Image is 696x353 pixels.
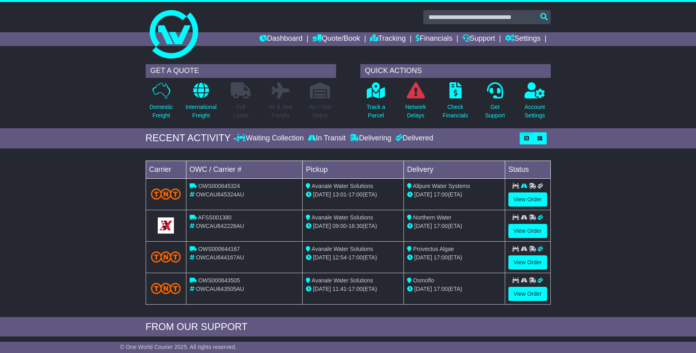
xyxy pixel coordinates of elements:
[185,82,217,124] a: InternationalFreight
[149,103,173,120] p: Domestic Freight
[311,246,373,252] span: Avanale Water Solutions
[332,223,347,229] span: 09:00
[349,191,363,198] span: 17:00
[405,103,426,120] p: Network Delays
[407,190,502,199] div: (ETA)
[186,103,217,120] p: International Freight
[151,188,181,199] img: TNT_Domestic.png
[349,223,363,229] span: 16:30
[508,224,547,238] a: View Order
[306,134,348,143] div: In Transit
[198,277,240,284] span: OWS000643505
[198,246,240,252] span: OWS000644167
[485,103,505,120] p: Get Support
[413,246,454,252] span: Provectus Algae
[158,217,174,234] img: GetCarrierServiceLogo
[303,161,404,178] td: Pickup
[525,103,545,120] p: Account Settings
[414,223,432,229] span: [DATE]
[413,214,451,221] span: Northern Water
[434,254,448,261] span: 17:00
[332,254,347,261] span: 12:54
[407,253,502,262] div: (ETA)
[370,32,405,46] a: Tracking
[407,285,502,293] div: (ETA)
[146,132,237,144] div: RECENT ACTIVITY -
[306,285,400,293] div: - (ETA)
[146,321,551,333] div: FROM OUR SUPPORT
[306,253,400,262] div: - (ETA)
[508,192,547,207] a: View Order
[151,283,181,294] img: TNT_Domestic.png
[231,103,251,120] p: Full Loads
[462,32,495,46] a: Support
[311,183,373,189] span: Avanale Water Solutions
[196,254,244,261] span: OWCAU644167AU
[413,277,434,284] span: Osmoflo
[442,82,468,124] a: CheckFinancials
[196,191,244,198] span: OWCAU645324AU
[198,214,232,221] span: AFSS001380
[443,103,468,120] p: Check Financials
[434,191,448,198] span: 17:00
[414,191,432,198] span: [DATE]
[313,223,331,229] span: [DATE]
[348,134,393,143] div: Delivering
[505,161,550,178] td: Status
[313,191,331,198] span: [DATE]
[151,251,181,262] img: TNT_Domestic.png
[360,64,551,78] div: QUICK ACTIONS
[332,286,347,292] span: 11:41
[393,134,433,143] div: Delivered
[269,103,293,120] p: Air & Sea Freight
[313,286,331,292] span: [DATE]
[196,286,244,292] span: OWCAU643505AU
[198,183,240,189] span: OWS000645324
[366,82,386,124] a: Track aParcel
[186,161,303,178] td: OWC / Carrier #
[259,32,303,46] a: Dashboard
[505,32,541,46] a: Settings
[485,82,505,124] a: GetSupport
[146,161,186,178] td: Carrier
[311,214,373,221] span: Avanale Water Solutions
[349,254,363,261] span: 17:00
[434,286,448,292] span: 17:00
[524,82,546,124] a: AccountSettings
[196,223,244,229] span: OWCAU642226AU
[434,223,448,229] span: 17:00
[313,254,331,261] span: [DATE]
[149,82,173,124] a: DomesticFreight
[405,82,426,124] a: NetworkDelays
[311,277,373,284] span: Avanale Water Solutions
[146,64,336,78] div: GET A QUOTE
[414,254,432,261] span: [DATE]
[413,183,470,189] span: Allpure Water Systems
[236,134,305,143] div: Waiting Collection
[508,255,547,269] a: View Order
[508,287,547,301] a: View Order
[309,103,331,120] p: Air / Sea Depot
[349,286,363,292] span: 17:00
[306,190,400,199] div: - (ETA)
[312,32,360,46] a: Quote/Book
[306,222,400,230] div: - (ETA)
[120,344,237,350] span: © One World Courier 2025. All rights reserved.
[407,222,502,230] div: (ETA)
[414,286,432,292] span: [DATE]
[367,103,385,120] p: Track a Parcel
[403,161,505,178] td: Delivery
[416,32,452,46] a: Financials
[332,191,347,198] span: 13:01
